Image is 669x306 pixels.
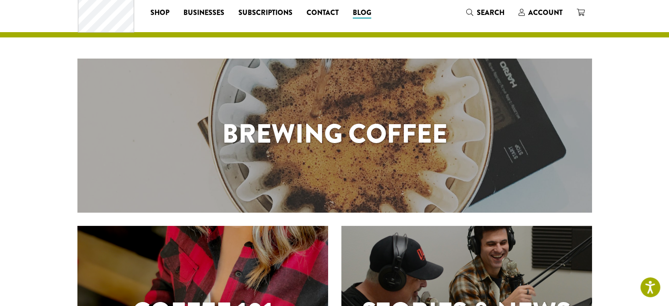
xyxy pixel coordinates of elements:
[150,7,169,18] span: Shop
[183,7,224,18] span: Businesses
[477,7,504,18] span: Search
[353,7,371,18] span: Blog
[238,7,292,18] span: Subscriptions
[528,7,563,18] span: Account
[307,7,339,18] span: Contact
[77,59,592,213] a: Brewing Coffee
[143,6,176,20] a: Shop
[459,5,512,20] a: Search
[77,114,592,154] h1: Brewing Coffee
